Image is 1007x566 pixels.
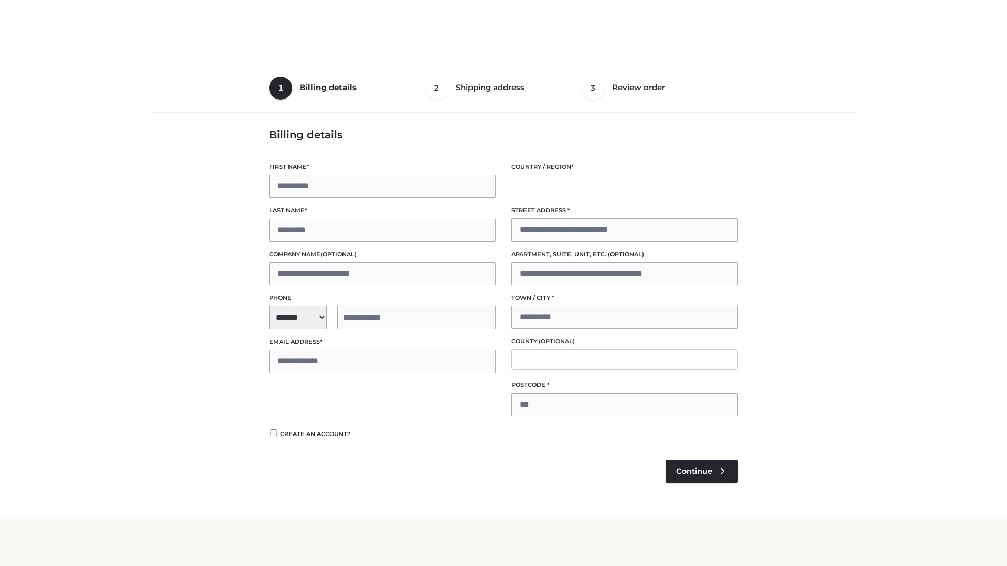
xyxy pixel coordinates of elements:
[280,430,351,438] span: Create an account?
[676,466,712,476] span: Continue
[269,162,496,172] label: First name
[511,162,738,172] label: Country / Region
[511,205,738,215] label: Street address
[269,249,496,259] label: Company name
[511,380,738,390] label: Postcode
[608,251,644,258] span: (optional)
[320,251,357,258] span: (optional)
[539,338,575,345] span: (optional)
[269,337,496,347] label: Email address
[511,293,738,303] label: Town / City
[269,205,496,215] label: Last name
[666,460,738,483] a: Continue
[269,128,738,141] h3: Billing details
[511,336,738,346] label: County
[269,293,496,303] label: Phone
[269,429,278,436] input: Create an account?
[511,249,738,259] label: Apartment, suite, unit, etc.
